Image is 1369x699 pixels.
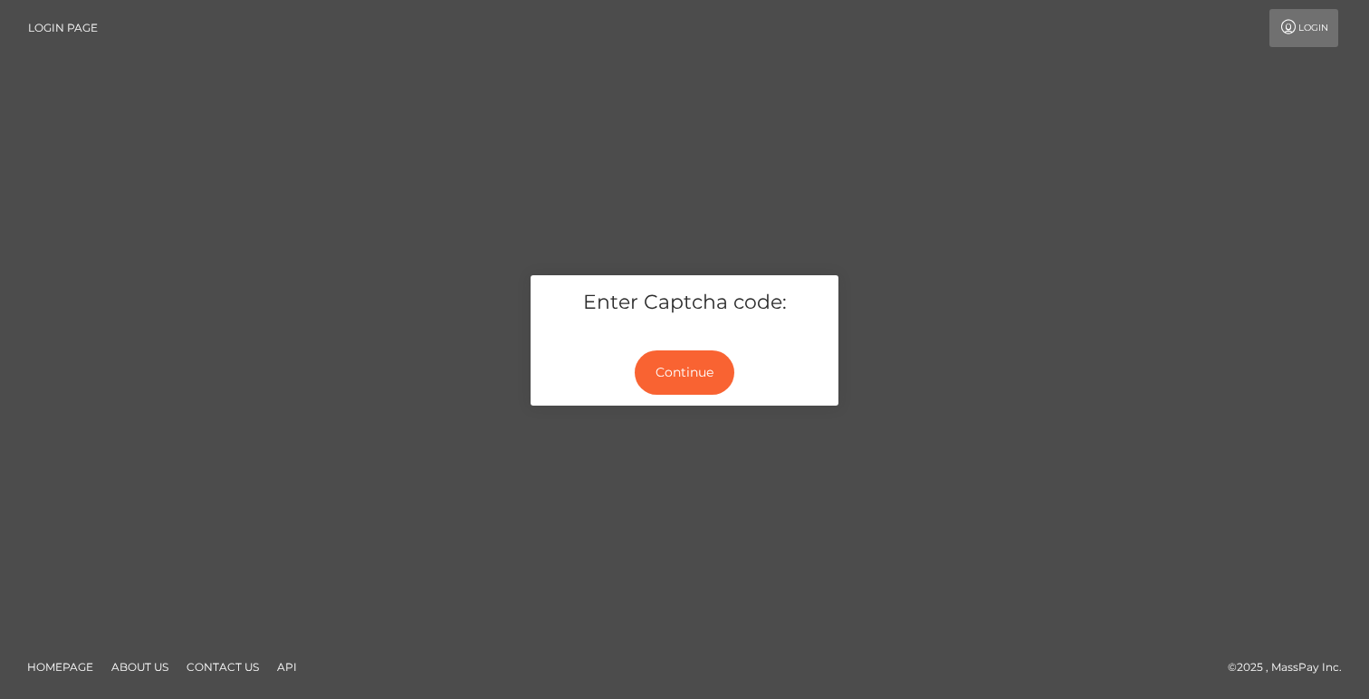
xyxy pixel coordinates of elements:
[179,653,266,681] a: Contact Us
[104,653,176,681] a: About Us
[1269,9,1338,47] a: Login
[544,289,825,317] h5: Enter Captcha code:
[635,350,734,395] button: Continue
[20,653,101,681] a: Homepage
[28,9,98,47] a: Login Page
[1228,657,1355,677] div: © 2025 , MassPay Inc.
[270,653,304,681] a: API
